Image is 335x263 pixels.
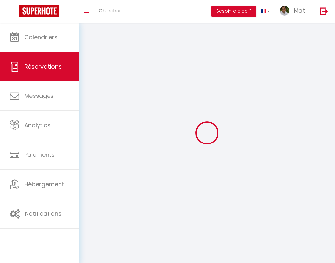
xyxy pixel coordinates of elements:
[294,6,305,15] span: Mat
[24,63,62,71] span: Réservations
[211,6,256,17] button: Besoin d'aide ?
[320,7,328,15] img: logout
[19,5,59,17] img: Super Booking
[24,92,54,100] span: Messages
[24,33,58,41] span: Calendriers
[280,6,289,16] img: ...
[24,151,55,159] span: Paiements
[5,3,25,22] button: Ouvrir le widget de chat LiveChat
[24,121,50,129] span: Analytics
[99,7,121,14] span: Chercher
[25,210,61,218] span: Notifications
[24,180,64,188] span: Hébergement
